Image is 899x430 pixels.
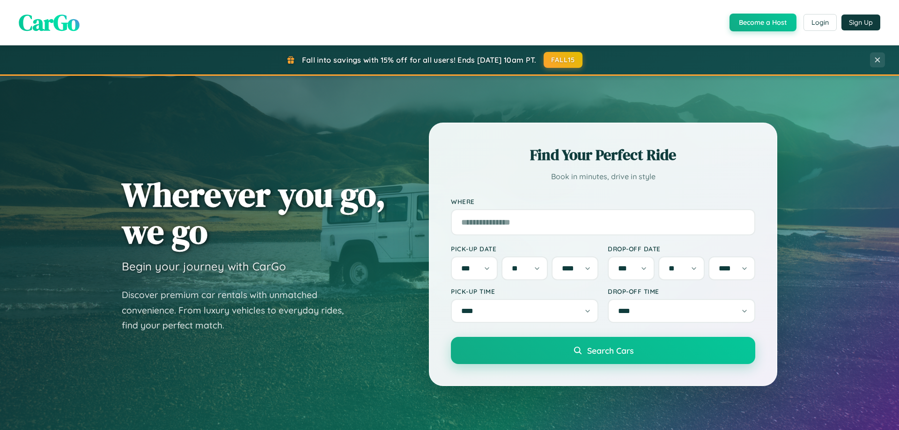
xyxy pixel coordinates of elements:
span: Fall into savings with 15% off for all users! Ends [DATE] 10am PT. [302,55,537,65]
label: Pick-up Date [451,245,598,253]
p: Discover premium car rentals with unmatched convenience. From luxury vehicles to everyday rides, ... [122,287,356,333]
label: Drop-off Date [608,245,755,253]
p: Book in minutes, drive in style [451,170,755,183]
button: Become a Host [730,14,796,31]
label: Pick-up Time [451,287,598,295]
label: Drop-off Time [608,287,755,295]
h2: Find Your Perfect Ride [451,145,755,165]
label: Where [451,197,755,205]
button: Sign Up [841,15,880,30]
span: CarGo [19,7,80,38]
button: Login [803,14,837,31]
span: Search Cars [587,345,634,356]
button: Search Cars [451,337,755,364]
h1: Wherever you go, we go [122,176,386,250]
button: FALL15 [544,52,583,68]
h3: Begin your journey with CarGo [122,259,286,273]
